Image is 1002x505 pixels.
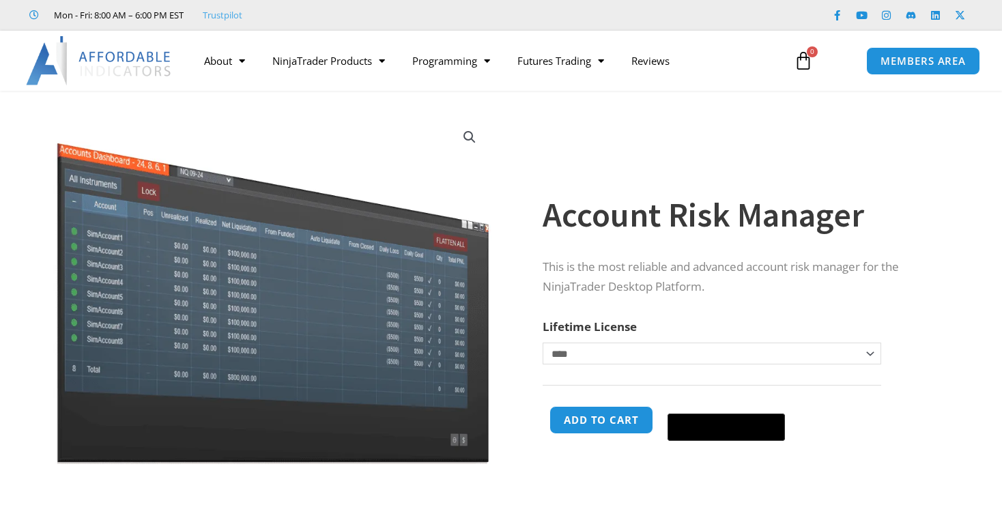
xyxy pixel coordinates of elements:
[190,45,782,76] nav: Menu
[457,125,482,149] a: View full-screen image gallery
[543,257,941,297] p: This is the most reliable and advanced account risk manager for the NinjaTrader Desktop Platform.
[26,36,173,85] img: LogoAI | Affordable Indicators – NinjaTrader
[203,7,242,23] a: Trustpilot
[259,45,399,76] a: NinjaTrader Products
[668,414,785,441] button: Buy with GPay
[51,7,184,23] span: Mon - Fri: 8:00 AM – 6:00 PM EST
[543,319,637,334] label: Lifetime License
[53,115,492,464] img: Screenshot 2024-08-26 15462845454 | Affordable Indicators – NinjaTrader
[665,404,788,405] iframe: Secure payment input frame
[881,56,966,66] span: MEMBERS AREA
[773,41,833,81] a: 0
[399,45,504,76] a: Programming
[807,46,818,57] span: 0
[549,406,653,434] button: Add to cart
[866,47,980,75] a: MEMBERS AREA
[543,191,941,239] h1: Account Risk Manager
[618,45,683,76] a: Reviews
[504,45,618,76] a: Futures Trading
[190,45,259,76] a: About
